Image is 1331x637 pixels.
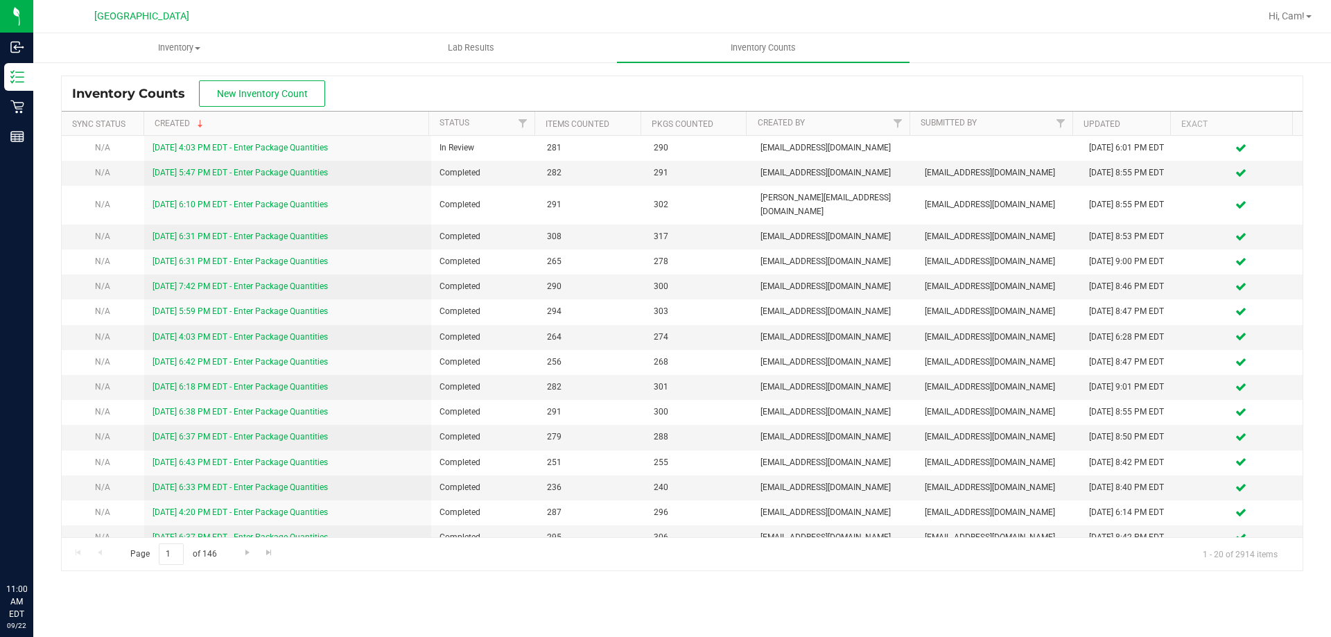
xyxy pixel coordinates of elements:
span: Hi, Cam! [1269,10,1305,21]
span: 274 [654,331,744,344]
span: [PERSON_NAME][EMAIL_ADDRESS][DOMAIN_NAME] [760,191,908,218]
div: [DATE] 8:40 PM EDT [1089,481,1171,494]
a: Created [155,119,206,128]
span: N/A [95,281,110,291]
span: [EMAIL_ADDRESS][DOMAIN_NAME] [760,405,908,419]
span: [EMAIL_ADDRESS][DOMAIN_NAME] [925,381,1072,394]
span: 282 [547,166,637,180]
a: Created By [758,118,805,128]
span: Inventory Counts [72,86,199,101]
span: [EMAIL_ADDRESS][DOMAIN_NAME] [760,280,908,293]
a: [DATE] 6:38 PM EDT - Enter Package Quantities [153,407,328,417]
button: New Inventory Count [199,80,325,107]
inline-svg: Reports [10,130,24,143]
span: New Inventory Count [217,88,308,99]
span: Completed [440,331,530,344]
span: N/A [95,382,110,392]
span: 294 [547,305,637,318]
span: 300 [654,280,744,293]
span: N/A [95,232,110,241]
span: Completed [440,280,530,293]
span: Completed [440,356,530,369]
div: [DATE] 9:00 PM EDT [1089,255,1171,268]
a: Go to the next page [237,543,257,562]
span: [EMAIL_ADDRESS][DOMAIN_NAME] [760,430,908,444]
span: In Review [440,141,530,155]
span: 236 [547,481,637,494]
span: [EMAIL_ADDRESS][DOMAIN_NAME] [925,331,1072,344]
span: N/A [95,457,110,467]
span: [EMAIL_ADDRESS][DOMAIN_NAME] [925,305,1072,318]
a: [DATE] 7:42 PM EDT - Enter Package Quantities [153,281,328,291]
div: [DATE] 9:01 PM EDT [1089,381,1171,394]
div: [DATE] 8:50 PM EDT [1089,430,1171,444]
div: [DATE] 8:47 PM EDT [1089,305,1171,318]
div: [DATE] 8:55 PM EDT [1089,198,1171,211]
span: [EMAIL_ADDRESS][DOMAIN_NAME] [925,356,1072,369]
div: [DATE] 6:01 PM EDT [1089,141,1171,155]
span: [EMAIL_ADDRESS][DOMAIN_NAME] [760,456,908,469]
span: [EMAIL_ADDRESS][DOMAIN_NAME] [925,531,1072,544]
span: 287 [547,506,637,519]
a: Status [440,118,469,128]
span: 290 [547,280,637,293]
span: [EMAIL_ADDRESS][DOMAIN_NAME] [760,166,908,180]
a: Updated [1084,119,1120,129]
a: Filter [1049,112,1072,135]
span: Completed [440,255,530,268]
span: [EMAIL_ADDRESS][DOMAIN_NAME] [925,166,1072,180]
span: Completed [440,166,530,180]
div: [DATE] 8:55 PM EDT [1089,405,1171,419]
span: 308 [547,230,637,243]
p: 11:00 AM EDT [6,583,27,620]
span: [EMAIL_ADDRESS][DOMAIN_NAME] [760,356,908,369]
div: [DATE] 8:53 PM EDT [1089,230,1171,243]
span: 302 [654,198,744,211]
span: N/A [95,306,110,316]
span: [EMAIL_ADDRESS][DOMAIN_NAME] [760,305,908,318]
a: [DATE] 6:37 PM EDT - Enter Package Quantities [153,432,328,442]
span: 279 [547,430,637,444]
th: Exact [1170,112,1292,136]
span: 256 [547,356,637,369]
a: [DATE] 4:03 PM EDT - Enter Package Quantities [153,143,328,152]
a: Sync Status [72,119,125,129]
span: 303 [654,305,744,318]
div: [DATE] 6:28 PM EDT [1089,331,1171,344]
span: N/A [95,143,110,152]
span: [EMAIL_ADDRESS][DOMAIN_NAME] [760,481,908,494]
a: Pkgs Counted [652,119,713,129]
div: [DATE] 8:42 PM EDT [1089,456,1171,469]
span: 301 [654,381,744,394]
span: 317 [654,230,744,243]
span: 265 [547,255,637,268]
p: 09/22 [6,620,27,631]
span: [EMAIL_ADDRESS][DOMAIN_NAME] [760,531,908,544]
span: 291 [547,405,637,419]
inline-svg: Retail [10,100,24,114]
span: Completed [440,430,530,444]
a: [DATE] 6:33 PM EDT - Enter Package Quantities [153,482,328,492]
span: [EMAIL_ADDRESS][DOMAIN_NAME] [925,456,1072,469]
span: N/A [95,532,110,542]
a: [DATE] 4:20 PM EDT - Enter Package Quantities [153,507,328,517]
span: Completed [440,381,530,394]
div: [DATE] 6:14 PM EDT [1089,506,1171,519]
span: 291 [654,166,744,180]
a: Inventory Counts [617,33,909,62]
a: Filter [512,112,534,135]
a: [DATE] 6:31 PM EDT - Enter Package Quantities [153,256,328,266]
iframe: Resource center [14,526,55,568]
span: Completed [440,198,530,211]
span: 278 [654,255,744,268]
span: 295 [547,531,637,544]
span: [EMAIL_ADDRESS][DOMAIN_NAME] [925,230,1072,243]
span: 255 [654,456,744,469]
span: 240 [654,481,744,494]
a: Filter [886,112,909,135]
span: N/A [95,200,110,209]
span: Completed [440,506,530,519]
span: N/A [95,357,110,367]
a: [DATE] 5:47 PM EDT - Enter Package Quantities [153,168,328,177]
span: [GEOGRAPHIC_DATA] [94,10,189,22]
